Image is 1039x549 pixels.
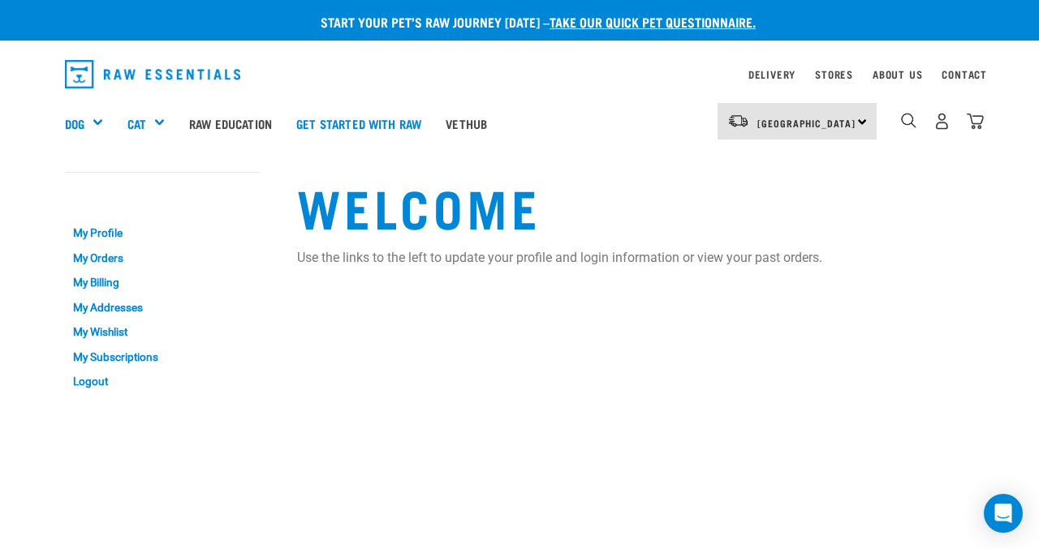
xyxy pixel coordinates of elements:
[65,246,260,271] a: My Orders
[933,113,951,130] img: user.png
[65,114,84,133] a: Dog
[727,114,749,128] img: van-moving.png
[65,60,240,88] img: Raw Essentials Logo
[967,113,984,130] img: home-icon@2x.png
[815,71,853,77] a: Stores
[177,91,284,156] a: Raw Education
[433,91,499,156] a: Vethub
[65,221,260,246] a: My Profile
[901,113,916,128] img: home-icon-1@2x.png
[757,120,856,126] span: [GEOGRAPHIC_DATA]
[65,345,260,370] a: My Subscriptions
[65,270,260,295] a: My Billing
[65,189,144,196] a: My Account
[297,177,974,235] h1: Welcome
[942,71,987,77] a: Contact
[284,91,433,156] a: Get started with Raw
[550,18,756,25] a: take our quick pet questionnaire.
[297,248,974,268] p: Use the links to the left to update your profile and login information or view your past orders.
[65,295,260,320] a: My Addresses
[65,370,260,395] a: Logout
[127,114,146,133] a: Cat
[52,54,987,95] nav: dropdown navigation
[984,494,1023,533] div: Open Intercom Messenger
[748,71,795,77] a: Delivery
[65,320,260,345] a: My Wishlist
[873,71,922,77] a: About Us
